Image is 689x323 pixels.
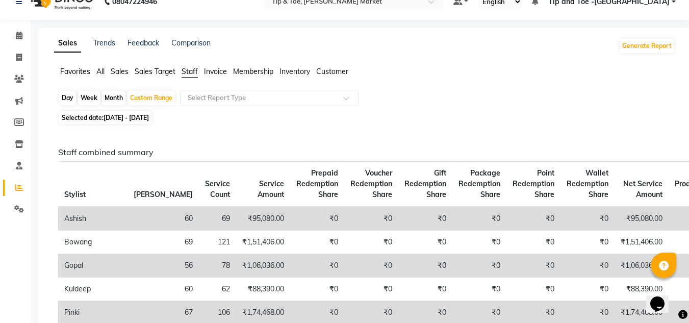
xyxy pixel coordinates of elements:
[560,278,615,301] td: ₹0
[96,67,105,76] span: All
[290,254,344,278] td: ₹0
[64,190,86,199] span: Stylist
[59,91,76,105] div: Day
[134,190,193,199] span: [PERSON_NAME]
[458,168,500,199] span: Package Redemption Share
[560,207,615,231] td: ₹0
[60,67,90,76] span: Favorites
[615,254,669,278] td: ₹1,06,036.00
[404,168,446,199] span: Gift Redemption Share
[344,207,398,231] td: ₹0
[623,179,662,199] span: Net Service Amount
[398,207,452,231] td: ₹0
[398,278,452,301] td: ₹0
[59,111,151,124] span: Selected date:
[290,278,344,301] td: ₹0
[182,67,198,76] span: Staff
[513,168,554,199] span: Point Redemption Share
[452,278,506,301] td: ₹0
[506,207,560,231] td: ₹0
[58,278,127,301] td: Kuldeep
[560,254,615,278] td: ₹0
[344,231,398,254] td: ₹0
[506,278,560,301] td: ₹0
[350,168,392,199] span: Voucher Redemption Share
[506,231,560,254] td: ₹0
[104,114,149,121] span: [DATE] - [DATE]
[58,147,667,157] h6: Staff combined summary
[127,278,199,301] td: 60
[615,207,669,231] td: ₹95,080.00
[58,207,127,231] td: Ashish
[615,231,669,254] td: ₹1,51,406.00
[58,231,127,254] td: Bowang
[646,282,679,313] iframe: chat widget
[199,207,236,231] td: 69
[127,91,175,105] div: Custom Range
[620,39,674,53] button: Generate Report
[127,207,199,231] td: 60
[111,67,129,76] span: Sales
[398,254,452,278] td: ₹0
[560,231,615,254] td: ₹0
[199,278,236,301] td: 62
[58,254,127,278] td: Gopal
[506,254,560,278] td: ₹0
[127,231,199,254] td: 69
[452,231,506,254] td: ₹0
[258,179,284,199] span: Service Amount
[93,38,115,47] a: Trends
[290,231,344,254] td: ₹0
[615,278,669,301] td: ₹88,390.00
[452,207,506,231] td: ₹0
[171,38,211,47] a: Comparison
[452,254,506,278] td: ₹0
[127,38,159,47] a: Feedback
[102,91,125,105] div: Month
[344,254,398,278] td: ₹0
[296,168,338,199] span: Prepaid Redemption Share
[199,231,236,254] td: 121
[279,67,310,76] span: Inventory
[135,67,175,76] span: Sales Target
[78,91,100,105] div: Week
[236,254,290,278] td: ₹1,06,036.00
[567,168,608,199] span: Wallet Redemption Share
[233,67,273,76] span: Membership
[204,67,227,76] span: Invoice
[398,231,452,254] td: ₹0
[236,207,290,231] td: ₹95,080.00
[205,179,230,199] span: Service Count
[236,278,290,301] td: ₹88,390.00
[199,254,236,278] td: 78
[54,34,81,53] a: Sales
[290,207,344,231] td: ₹0
[127,254,199,278] td: 56
[236,231,290,254] td: ₹1,51,406.00
[344,278,398,301] td: ₹0
[316,67,348,76] span: Customer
